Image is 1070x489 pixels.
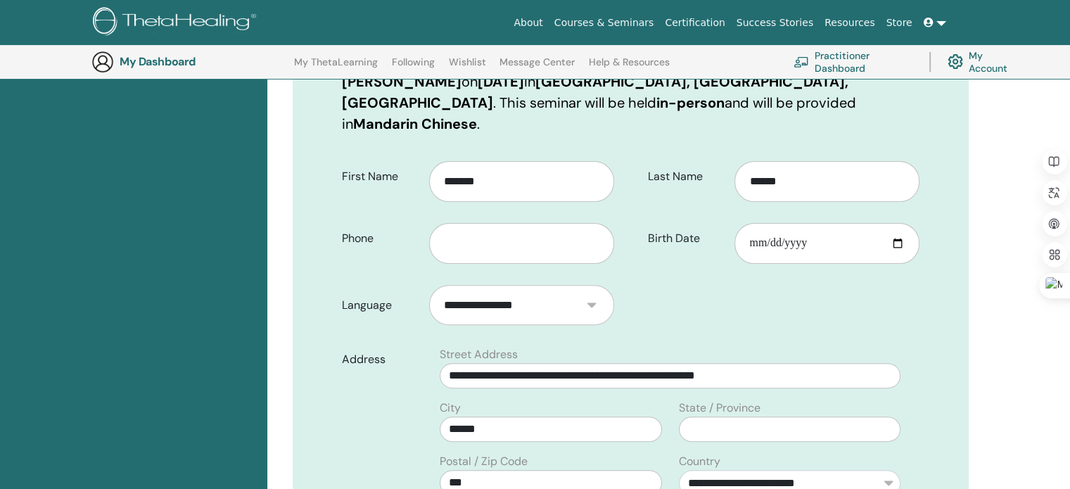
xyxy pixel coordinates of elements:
[120,55,260,68] h3: My Dashboard
[819,10,881,36] a: Resources
[478,72,524,91] b: [DATE]
[440,346,518,363] label: Street Address
[794,46,912,77] a: Practitioner Dashboard
[93,7,261,39] img: logo.png
[294,56,378,79] a: My ThetaLearning
[91,51,114,73] img: generic-user-icon.jpg
[731,10,819,36] a: Success Stories
[794,56,809,68] img: chalkboard-teacher.svg
[440,400,461,417] label: City
[331,346,431,373] label: Address
[331,225,429,252] label: Phone
[499,56,575,79] a: Message Center
[549,10,660,36] a: Courses & Seminars
[342,51,661,91] b: Planes of Existence 2 with [PERSON_NAME]
[331,163,429,190] label: First Name
[656,94,725,112] b: in-person
[948,46,1019,77] a: My Account
[659,10,730,36] a: Certification
[679,453,720,470] label: Country
[508,10,548,36] a: About
[637,163,735,190] label: Last Name
[679,400,760,417] label: State / Province
[353,115,477,133] b: Mandarin Chinese
[637,225,735,252] label: Birth Date
[948,51,963,72] img: cog.svg
[440,453,528,470] label: Postal / Zip Code
[342,72,848,112] b: [GEOGRAPHIC_DATA], [GEOGRAPHIC_DATA], [GEOGRAPHIC_DATA]
[331,292,429,319] label: Language
[342,50,919,134] p: You are registering for on in . This seminar will be held and will be provided in .
[881,10,918,36] a: Store
[449,56,486,79] a: Wishlist
[392,56,435,79] a: Following
[589,56,670,79] a: Help & Resources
